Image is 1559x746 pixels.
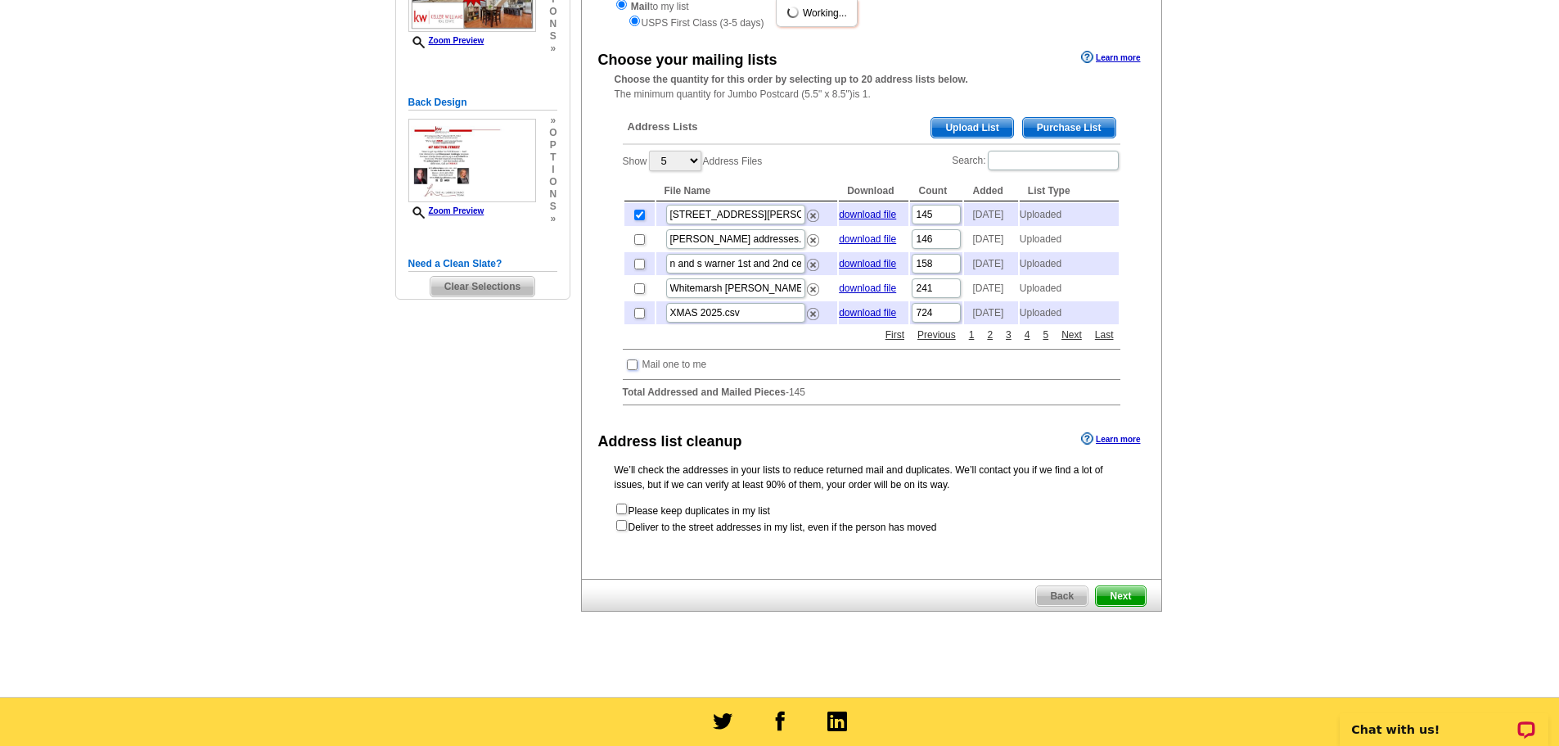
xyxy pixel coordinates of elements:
[807,231,819,242] a: Remove this list
[807,283,819,296] img: delete.png
[656,181,838,201] th: File Name
[549,127,556,139] span: o
[1035,585,1088,607] a: Back
[839,258,896,269] a: download file
[789,387,805,398] span: 145
[1091,328,1118,342] a: Last
[1020,252,1119,275] td: Uploaded
[988,151,1119,170] input: Search:
[807,255,819,267] a: Remove this list
[598,49,777,71] div: Choose your mailing lists
[615,502,1129,535] form: Please keep duplicates in my list Deliver to the street addresses in my list, even if the person ...
[1057,328,1086,342] a: Next
[807,305,819,316] a: Remove this list
[807,280,819,292] a: Remove this list
[807,234,819,246] img: delete.png
[549,151,556,164] span: t
[1081,432,1140,445] a: Learn more
[965,328,979,342] a: 1
[807,206,819,218] a: Remove this list
[807,210,819,222] img: delete.png
[582,72,1161,102] div: The minimum quantity for Jumbo Postcard (5.5" x 8.5")is 1.
[408,119,536,203] img: small-thumb.jpg
[1036,586,1088,606] span: Back
[1020,228,1119,251] td: Uploaded
[623,387,786,398] strong: Total Addressed and Mailed Pieces
[964,277,1017,300] td: [DATE]
[649,151,701,171] select: ShowAddress Files
[839,181,908,201] th: Download
[549,188,556,201] span: n
[839,307,896,319] a: download file
[408,206,484,215] a: Zoom Preview
[615,105,1129,418] div: -
[549,213,556,225] span: »
[964,252,1017,275] td: [DATE]
[549,176,556,188] span: o
[615,14,1129,30] div: USPS First Class (3-5 days)
[549,139,556,151] span: p
[964,203,1017,226] td: [DATE]
[623,149,763,173] label: Show Address Files
[549,43,556,55] span: »
[549,201,556,213] span: s
[1329,694,1559,746] iframe: LiveChat chat widget
[628,120,698,134] span: Address Lists
[1020,181,1119,201] th: List Type
[910,181,962,201] th: Count
[1020,301,1119,324] td: Uploaded
[408,36,484,45] a: Zoom Preview
[408,95,557,111] h5: Back Design
[408,256,557,272] h5: Need a Clean Slate?
[1020,203,1119,226] td: Uploaded
[1002,328,1016,342] a: 3
[549,164,556,176] span: i
[964,228,1017,251] td: [DATE]
[1039,328,1052,342] a: 5
[430,277,534,296] span: Clear Selections
[615,74,968,85] strong: Choose the quantity for this order by selecting up to 20 address lists below.
[1021,328,1034,342] a: 4
[1023,118,1115,138] span: Purchase List
[549,6,556,18] span: o
[931,118,1012,138] span: Upload List
[1081,51,1140,64] a: Learn more
[1096,586,1145,606] span: Next
[1020,277,1119,300] td: Uploaded
[983,328,997,342] a: 2
[549,30,556,43] span: s
[786,6,800,19] img: loading...
[615,463,1129,492] p: We’ll check the addresses in your lists to reduce returned mail and duplicates. We’ll contact you...
[839,233,896,245] a: download file
[952,149,1120,172] label: Search:
[807,259,819,271] img: delete.png
[881,328,908,342] a: First
[807,308,819,320] img: delete.png
[839,209,896,220] a: download file
[839,283,896,294] a: download file
[642,356,708,373] td: Mail one to me
[964,301,1017,324] td: [DATE]
[913,328,960,342] a: Previous
[549,115,556,127] span: »
[964,181,1017,201] th: Added
[549,18,556,30] span: n
[631,1,650,12] strong: Mail
[598,431,742,453] div: Address list cleanup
